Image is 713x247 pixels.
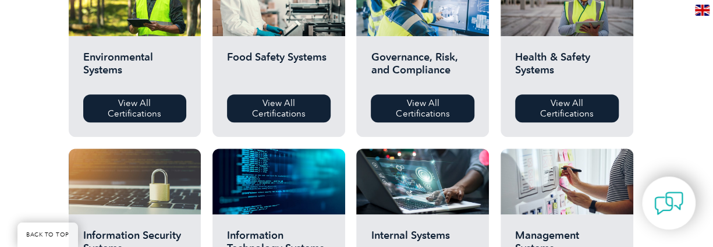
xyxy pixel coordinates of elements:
[695,5,710,16] img: en
[83,94,187,122] a: View All Certifications
[654,189,683,218] img: contact-chat.png
[17,223,78,247] a: BACK TO TOP
[227,94,331,122] a: View All Certifications
[83,51,187,86] h2: Environmental Systems
[371,51,474,86] h2: Governance, Risk, and Compliance
[371,94,474,122] a: View All Certifications
[515,94,619,122] a: View All Certifications
[227,51,331,86] h2: Food Safety Systems
[515,51,619,86] h2: Health & Safety Systems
